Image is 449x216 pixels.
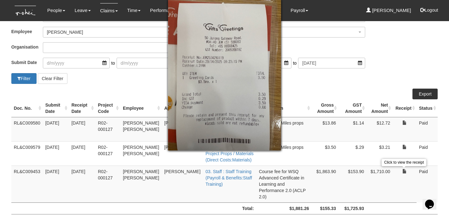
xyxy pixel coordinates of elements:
iframe: chat widget [423,191,443,210]
button: Filter [11,73,37,84]
button: Logout [416,3,443,18]
div: Click to view the receipt [382,159,426,166]
td: $.29 [338,141,366,166]
td: $13.86 [312,117,338,141]
td: $153.90 [338,166,366,202]
td: $3.21 [366,141,393,166]
td: Across the Miles props [256,117,312,141]
a: Leave [75,3,91,18]
a: Payroll [291,3,308,18]
td: [PERSON_NAME] [PERSON_NAME] [120,141,162,166]
td: Paid [417,141,438,166]
label: Organisation [11,42,43,51]
td: [DATE] [43,141,69,166]
th: Description : activate to sort column ascending [256,99,312,117]
span: to [291,58,298,68]
th: Net Amount : activate to sort column ascending [366,99,393,117]
th: Receipt Date : activate to sort column ascending [69,99,95,117]
th: GST Amount : activate to sort column ascending [338,99,366,117]
td: [PERSON_NAME] [PERSON_NAME] [120,117,162,141]
td: Paid [417,117,438,141]
td: Course fee for WSQ Advanced Certificate in Learning and Performance 2.0 (ACLP 2.0) [256,166,312,202]
td: $3.50 [312,141,338,166]
td: R02-000127 [95,166,120,202]
th: Employee : activate to sort column ascending [120,99,162,117]
td: $1,863.90 [312,166,338,202]
a: Claims [100,3,118,18]
input: d/m/yyyy [117,58,183,68]
th: Gross Amount : activate to sort column ascending [312,99,338,117]
td: $1,710.00 [366,166,393,202]
a: Performance [150,3,180,18]
td: [DATE] [43,166,69,202]
th: Doc. No. : activate to sort column ascending [11,99,43,117]
td: [DATE] [69,166,95,202]
td: [PERSON_NAME] [162,141,203,166]
label: Submit Date [11,58,43,67]
a: Export [412,89,438,99]
td: $1,881.26 [256,202,312,214]
button: [PERSON_NAME] [43,27,184,38]
td: RL&C009579 [11,141,43,166]
th: Receipt : activate to sort column ascending [393,99,416,117]
td: [PERSON_NAME] [162,117,203,141]
input: d/m/yyyy [298,58,365,68]
td: [DATE] [69,117,95,141]
input: d/m/yyyy [43,58,110,68]
button: Clear Filter [38,73,67,84]
td: Total: [11,202,256,214]
td: [DATE] [69,141,95,166]
td: R02-000127 [95,117,120,141]
th: Approver : activate to sort column ascending [162,99,203,117]
a: [PERSON_NAME] [366,3,411,18]
span: to [110,58,117,68]
td: Across the Miles props [256,141,312,166]
td: Paid [417,166,438,202]
td: RL&C009580 [11,117,43,141]
td: $1,725.93 [338,202,366,214]
div: [PERSON_NAME] [47,29,176,35]
a: 03. Staff : Staff Training (Payroll & Benefits:Staff Training) [205,169,252,187]
a: 01. Project (Billed) : Project Props / Materials (Direct Costs:Materials) [205,145,254,162]
td: $1.14 [338,117,366,141]
td: RL&C009453 [11,166,43,202]
td: [DATE] [43,117,69,141]
a: People [47,3,65,18]
td: [PERSON_NAME] [162,166,203,202]
th: Submit Date : activate to sort column ascending [43,99,69,117]
td: $12.72 [366,117,393,141]
td: R02-000127 [95,141,120,166]
th: Project Code : activate to sort column ascending [95,99,120,117]
td: $155.33 [312,202,338,214]
a: Time [127,3,141,18]
th: Status : activate to sort column ascending [417,99,438,117]
label: Employee [11,27,43,36]
td: [PERSON_NAME] [PERSON_NAME] [120,166,162,202]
